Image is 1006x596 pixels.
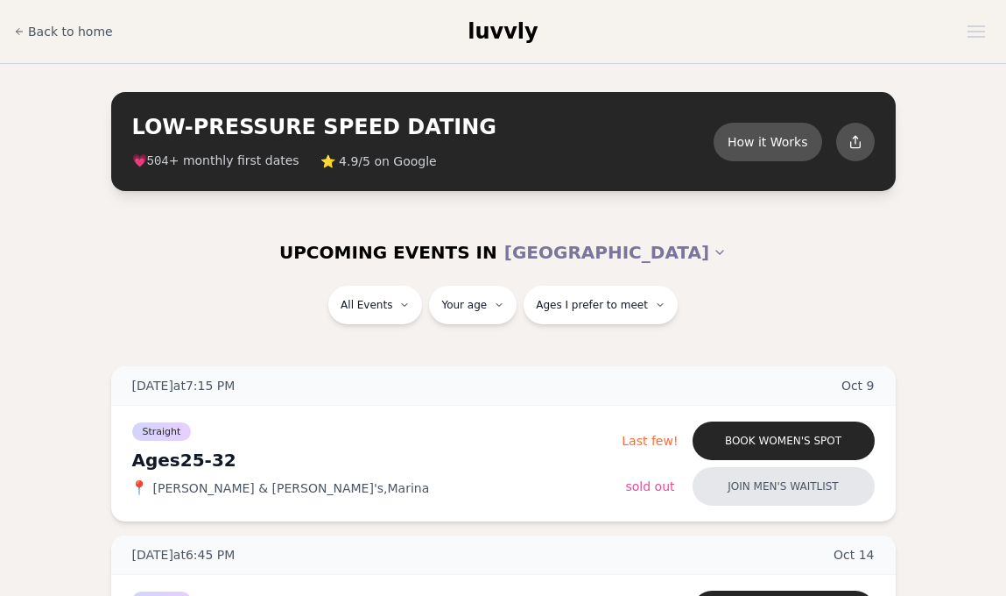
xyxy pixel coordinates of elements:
button: Open menu [960,18,992,45]
span: Ages I prefer to meet [536,298,648,312]
span: Back to home [28,23,113,40]
button: How it Works [714,123,822,161]
span: Last few! [622,434,678,448]
button: All Events [328,286,422,324]
span: [PERSON_NAME] & [PERSON_NAME]'s , Marina [153,479,430,497]
span: Sold Out [626,479,675,493]
span: [DATE] at 7:15 PM [132,377,236,394]
span: 💗 + monthly first dates [132,152,299,170]
button: Your age [429,286,517,324]
span: Straight [132,422,192,441]
span: 📍 [132,481,146,495]
span: Oct 14 [834,546,875,564]
a: luvvly [468,18,538,46]
button: Join men's waitlist [693,467,875,506]
button: [GEOGRAPHIC_DATA] [504,233,727,272]
span: luvvly [468,19,538,44]
span: All Events [341,298,392,312]
span: Oct 9 [841,377,875,394]
span: Your age [441,298,487,312]
button: Book women's spot [693,422,875,460]
span: [DATE] at 6:45 PM [132,546,236,564]
div: Ages 25-32 [132,448,623,472]
span: UPCOMING EVENTS IN [279,240,497,265]
span: ⭐ 4.9/5 on Google [320,153,437,170]
a: Back to home [14,14,113,49]
button: Ages I prefer to meet [524,286,678,324]
span: 504 [147,154,169,168]
h2: LOW-PRESSURE SPEED DATING [132,113,714,141]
